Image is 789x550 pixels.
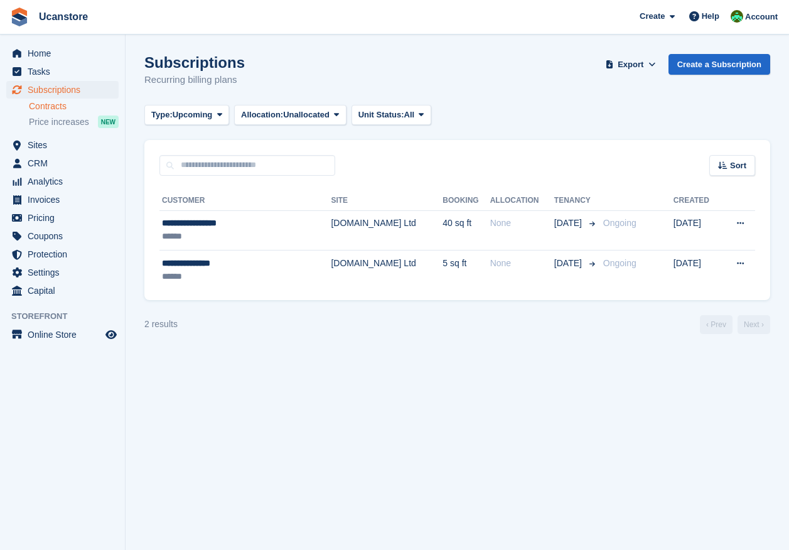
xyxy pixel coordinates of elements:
span: Online Store [28,326,103,343]
a: menu [6,326,119,343]
a: Next [738,315,770,334]
a: Ucanstore [34,6,93,27]
span: Invoices [28,191,103,208]
a: Create a Subscription [668,54,770,75]
button: Export [603,54,658,75]
span: [DATE] [554,257,584,270]
span: Subscriptions [28,81,103,99]
button: Type: Upcoming [144,105,229,126]
span: Coupons [28,227,103,245]
th: Customer [159,191,331,211]
th: Created [674,191,721,211]
h1: Subscriptions [144,54,245,71]
a: Price increases NEW [29,115,119,129]
span: Help [702,10,719,23]
a: menu [6,173,119,190]
span: Storefront [11,310,125,323]
span: Tasks [28,63,103,80]
a: menu [6,282,119,299]
span: Create [640,10,665,23]
span: Home [28,45,103,62]
a: Previous [700,315,733,334]
td: [DOMAIN_NAME] Ltd [331,210,443,251]
a: menu [6,209,119,227]
span: Upcoming [173,109,213,121]
span: Protection [28,245,103,263]
span: Type: [151,109,173,121]
span: Allocation: [241,109,283,121]
a: menu [6,191,119,208]
p: Recurring billing plans [144,73,245,87]
span: Sites [28,136,103,154]
span: Export [618,58,643,71]
span: CRM [28,154,103,172]
th: Allocation [490,191,554,211]
span: [DATE] [554,217,584,230]
div: NEW [98,116,119,128]
a: menu [6,81,119,99]
div: None [490,257,554,270]
span: Unallocated [283,109,330,121]
td: 5 sq ft [443,251,490,290]
span: Unit Status: [358,109,404,121]
a: menu [6,227,119,245]
img: Leanne Tythcott [731,10,743,23]
th: Tenancy [554,191,598,211]
a: menu [6,245,119,263]
span: Account [745,11,778,23]
a: menu [6,63,119,80]
a: Contracts [29,100,119,112]
button: Allocation: Unallocated [234,105,346,126]
span: Settings [28,264,103,281]
td: 40 sq ft [443,210,490,251]
img: stora-icon-8386f47178a22dfd0bd8f6a31ec36ba5ce8667c1dd55bd0f319d3a0aa187defe.svg [10,8,29,26]
th: Booking [443,191,490,211]
span: All [404,109,415,121]
span: Analytics [28,173,103,190]
nav: Page [697,315,773,334]
button: Unit Status: All [352,105,431,126]
a: menu [6,264,119,281]
span: Price increases [29,116,89,128]
span: Sort [730,159,746,172]
td: [DOMAIN_NAME] Ltd [331,251,443,290]
th: Site [331,191,443,211]
a: menu [6,136,119,154]
div: None [490,217,554,230]
a: Preview store [104,327,119,342]
span: Pricing [28,209,103,227]
a: menu [6,154,119,172]
a: menu [6,45,119,62]
span: Ongoing [603,258,636,268]
td: [DATE] [674,210,721,251]
td: [DATE] [674,251,721,290]
div: 2 results [144,318,178,331]
span: Ongoing [603,218,636,228]
span: Capital [28,282,103,299]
